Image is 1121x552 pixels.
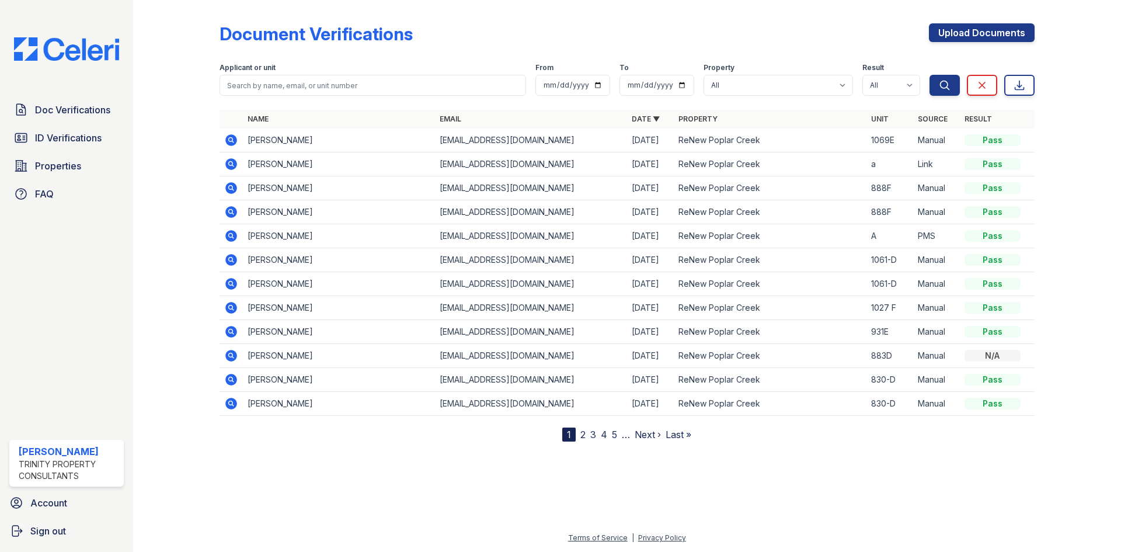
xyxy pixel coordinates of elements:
[965,350,1021,362] div: N/A
[627,320,674,344] td: [DATE]
[243,272,435,296] td: [PERSON_NAME]
[9,182,124,206] a: FAQ
[965,230,1021,242] div: Pass
[627,368,674,392] td: [DATE]
[965,134,1021,146] div: Pass
[243,344,435,368] td: [PERSON_NAME]
[243,200,435,224] td: [PERSON_NAME]
[866,296,913,320] td: 1027 F
[562,428,576,442] div: 1
[866,176,913,200] td: 888F
[435,152,627,176] td: [EMAIL_ADDRESS][DOMAIN_NAME]
[243,368,435,392] td: [PERSON_NAME]
[35,131,102,145] span: ID Verifications
[5,491,128,515] a: Account
[965,114,992,123] a: Result
[674,129,866,152] td: ReNew Poplar Creek
[913,344,960,368] td: Manual
[535,63,553,72] label: From
[622,428,630,442] span: …
[674,152,866,176] td: ReNew Poplar Creek
[918,114,948,123] a: Source
[30,496,67,510] span: Account
[913,152,960,176] td: Link
[862,63,884,72] label: Result
[965,326,1021,338] div: Pass
[243,176,435,200] td: [PERSON_NAME]
[627,176,674,200] td: [DATE]
[35,159,81,173] span: Properties
[5,519,128,543] a: Sign out
[19,459,119,482] div: Trinity Property Consultants
[635,429,661,440] a: Next ›
[243,224,435,248] td: [PERSON_NAME]
[435,200,627,224] td: [EMAIL_ADDRESS][DOMAIN_NAME]
[632,533,634,542] div: |
[866,272,913,296] td: 1061-D
[9,126,124,150] a: ID Verifications
[435,248,627,272] td: [EMAIL_ADDRESS][DOMAIN_NAME]
[435,272,627,296] td: [EMAIL_ADDRESS][DOMAIN_NAME]
[674,296,866,320] td: ReNew Poplar Creek
[866,200,913,224] td: 888F
[601,429,607,440] a: 4
[913,296,960,320] td: Manual
[913,129,960,152] td: Manual
[9,154,124,178] a: Properties
[674,344,866,368] td: ReNew Poplar Creek
[866,152,913,176] td: a
[35,103,110,117] span: Doc Verifications
[965,182,1021,194] div: Pass
[627,129,674,152] td: [DATE]
[704,63,734,72] label: Property
[30,524,66,538] span: Sign out
[678,114,718,123] a: Property
[913,272,960,296] td: Manual
[965,254,1021,266] div: Pass
[435,392,627,416] td: [EMAIL_ADDRESS][DOMAIN_NAME]
[913,200,960,224] td: Manual
[866,392,913,416] td: 830-D
[913,176,960,200] td: Manual
[435,296,627,320] td: [EMAIL_ADDRESS][DOMAIN_NAME]
[871,114,889,123] a: Unit
[866,368,913,392] td: 830-D
[627,392,674,416] td: [DATE]
[627,344,674,368] td: [DATE]
[965,278,1021,290] div: Pass
[248,114,269,123] a: Name
[632,114,660,123] a: Date ▼
[35,187,54,201] span: FAQ
[866,129,913,152] td: 1069E
[243,248,435,272] td: [PERSON_NAME]
[435,176,627,200] td: [EMAIL_ADDRESS][DOMAIN_NAME]
[965,158,1021,170] div: Pass
[674,224,866,248] td: ReNew Poplar Creek
[866,224,913,248] td: A
[580,429,586,440] a: 2
[440,114,461,123] a: Email
[627,248,674,272] td: [DATE]
[965,302,1021,314] div: Pass
[220,23,413,44] div: Document Verifications
[5,37,128,61] img: CE_Logo_Blue-a8612792a0a2168367f1c8372b55b34899dd931a85d93a1a3d3e32e68fde9ad4.png
[674,392,866,416] td: ReNew Poplar Creek
[965,374,1021,386] div: Pass
[612,429,617,440] a: 5
[627,200,674,224] td: [DATE]
[913,320,960,344] td: Manual
[627,152,674,176] td: [DATE]
[674,272,866,296] td: ReNew Poplar Creek
[435,320,627,344] td: [EMAIL_ADDRESS][DOMAIN_NAME]
[965,206,1021,218] div: Pass
[913,248,960,272] td: Manual
[243,296,435,320] td: [PERSON_NAME]
[243,152,435,176] td: [PERSON_NAME]
[674,248,866,272] td: ReNew Poplar Creek
[627,296,674,320] td: [DATE]
[9,98,124,121] a: Doc Verifications
[627,224,674,248] td: [DATE]
[619,63,629,72] label: To
[913,224,960,248] td: PMS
